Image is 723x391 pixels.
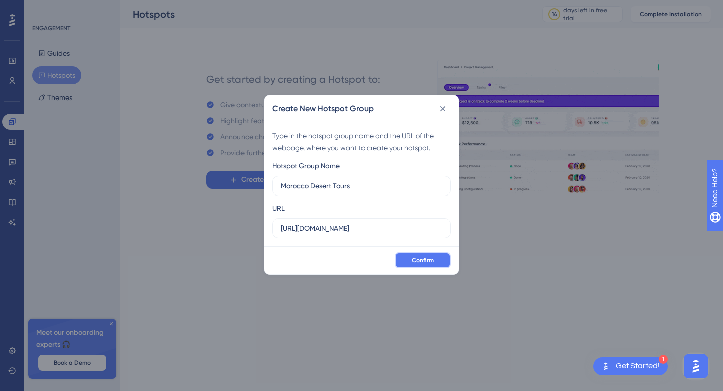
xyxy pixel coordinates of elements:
[599,360,612,372] img: launcher-image-alternative-text
[281,223,442,234] input: https://www.example.com
[272,202,285,214] div: URL
[272,160,340,172] div: Hotspot Group Name
[281,180,442,191] input: How to Create
[272,130,451,154] div: Type in the hotspot group name and the URL of the webpage, where you want to create your hotspot.
[681,351,711,381] iframe: UserGuiding AI Assistant Launcher
[593,357,668,375] div: Open Get Started! checklist, remaining modules: 1
[616,361,660,372] div: Get Started!
[659,355,668,364] div: 1
[24,3,63,15] span: Need Help?
[272,103,374,115] h2: Create New Hotspot Group
[412,256,434,264] span: Confirm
